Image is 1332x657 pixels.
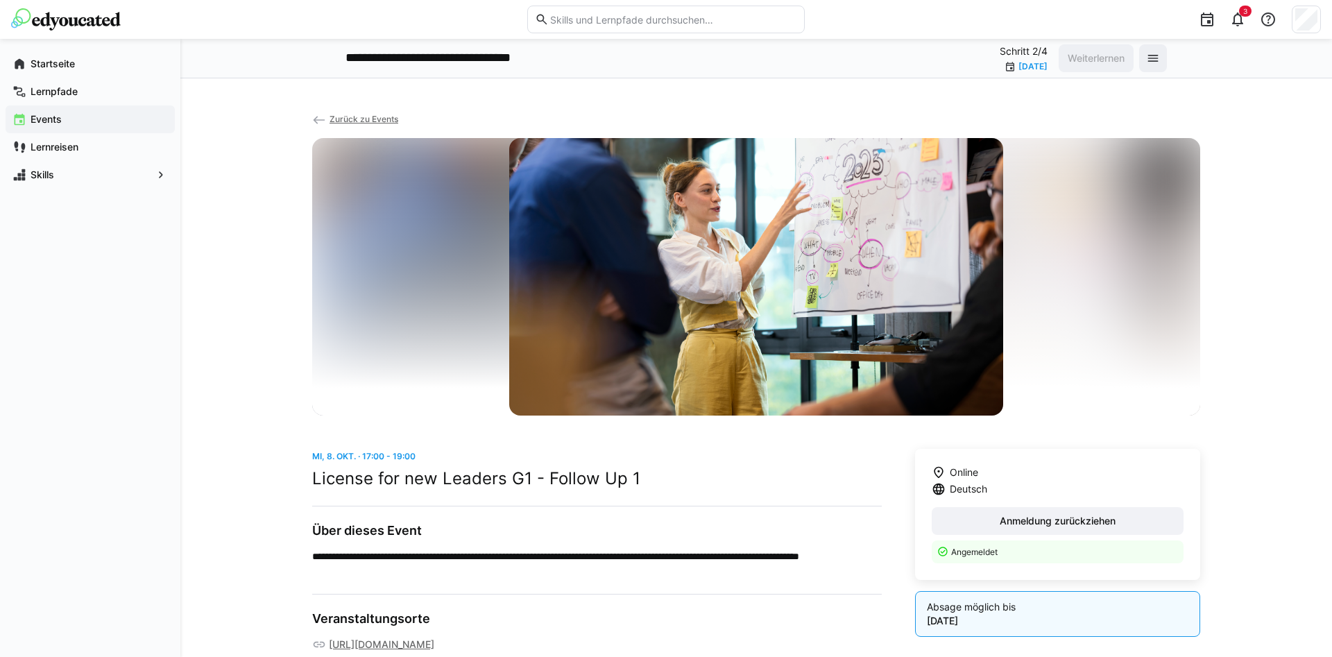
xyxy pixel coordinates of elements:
[1000,44,1048,58] p: Schritt 2/4
[998,514,1118,528] span: Anmeldung zurückziehen
[950,466,978,479] span: Online
[312,451,416,461] span: Mi, 8. Okt. · 17:00 - 19:00
[330,114,398,124] span: Zurück zu Events
[927,614,1188,628] p: [DATE]
[549,13,797,26] input: Skills und Lernpfade durchsuchen…
[1243,7,1247,15] span: 3
[1018,62,1048,71] div: [DATE]
[312,611,882,626] h3: Veranstaltungsorte
[927,600,1188,614] p: Absage möglich bis
[1059,44,1134,72] button: Weiterlernen
[1066,51,1127,65] span: Weiterlernen
[329,638,434,651] a: [URL][DOMAIN_NAME]
[312,114,398,124] a: Zurück zu Events
[932,507,1184,535] button: Anmeldung zurückziehen
[950,482,987,496] span: Deutsch
[951,546,1175,558] p: Angemeldet
[312,468,882,489] h2: License for new Leaders G1 - Follow Up 1
[312,523,882,538] h3: Über dieses Event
